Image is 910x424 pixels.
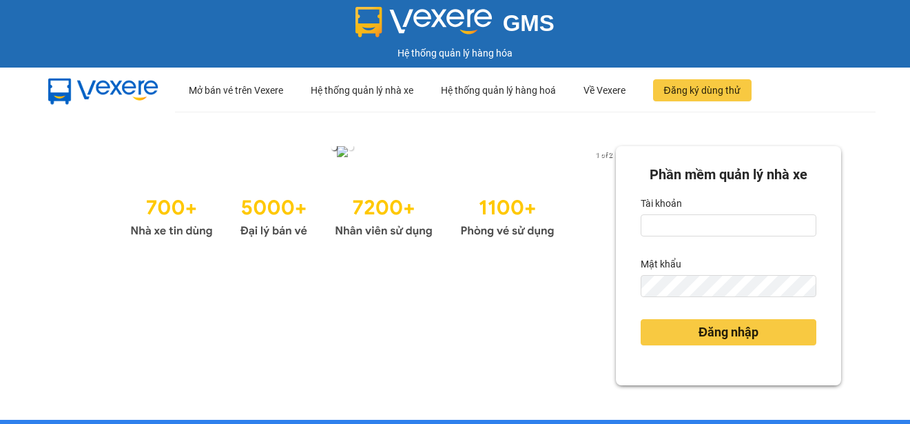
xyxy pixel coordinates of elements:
[441,68,556,112] div: Hệ thống quản lý hàng hoá
[592,146,616,164] p: 1 of 2
[641,164,816,185] div: Phần mềm quản lý nhà xe
[3,46,907,61] div: Hệ thống quản lý hàng hóa
[641,275,816,297] input: Mật khẩu
[641,192,682,214] label: Tài khoản
[355,7,492,37] img: logo 2
[641,214,816,236] input: Tài khoản
[653,79,752,101] button: Đăng ký dùng thử
[34,68,172,113] img: mbUUG5Q.png
[699,323,758,342] span: Đăng nhập
[664,83,741,98] span: Đăng ký dùng thử
[503,10,555,36] span: GMS
[130,189,555,241] img: Statistics.png
[189,68,283,112] div: Mở bán vé trên Vexere
[348,145,353,150] li: slide item 2
[597,146,616,161] button: next slide / item
[355,21,555,32] a: GMS
[331,145,337,150] li: slide item 1
[583,68,625,112] div: Về Vexere
[641,253,681,275] label: Mật khẩu
[641,319,816,345] button: Đăng nhập
[69,146,88,161] button: previous slide / item
[311,68,413,112] div: Hệ thống quản lý nhà xe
